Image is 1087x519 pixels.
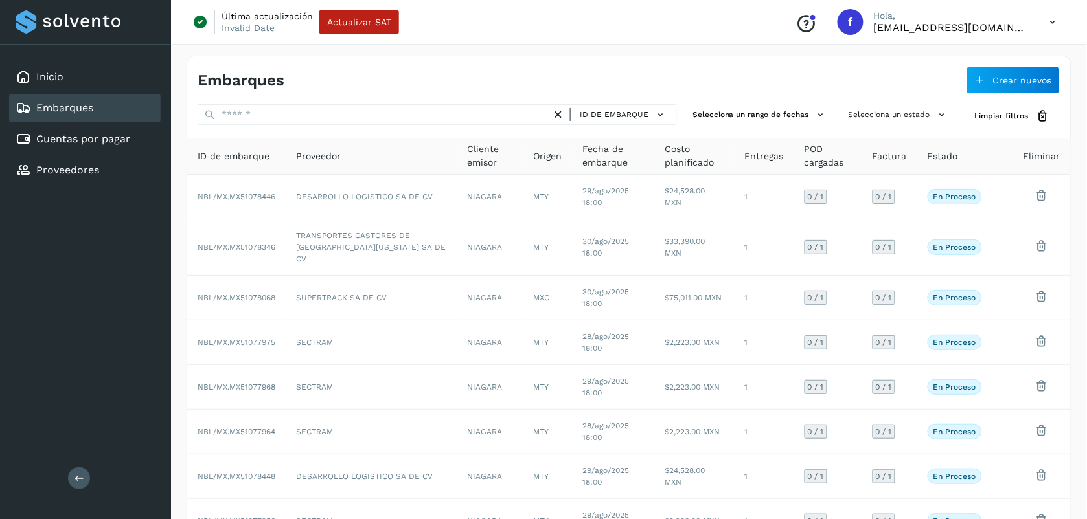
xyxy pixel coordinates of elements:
[735,219,794,276] td: 1
[654,410,735,454] td: $2,223.00 MXN
[808,338,824,346] span: 0 / 1
[933,472,976,481] p: En proceso
[198,382,275,392] span: NBL/MX.MX51077968
[9,125,161,153] div: Cuentas por pagar
[286,454,457,499] td: DESARROLLO LOGISTICO SA DE CV
[9,63,161,91] div: Inicio
[873,149,907,163] span: Factura
[876,193,892,201] span: 0 / 1
[808,428,824,436] span: 0 / 1
[876,243,892,251] span: 0 / 1
[36,102,93,114] a: Embarques
[222,22,275,34] p: Invalid Date
[975,110,1029,122] span: Limpiar filtros
[874,21,1029,34] p: fepadilla@niagarawater.com
[687,104,833,126] button: Selecciona un rango de fechas
[582,237,629,258] span: 30/ago/2025 18:00
[654,175,735,219] td: $24,528.00 MXN
[582,466,629,487] span: 29/ago/2025 18:00
[576,105,671,124] button: ID de embarque
[933,243,976,252] p: En proceso
[286,410,457,454] td: SECTRAM
[198,427,275,436] span: NBL/MX.MX51077964
[286,320,457,365] td: SECTRAM
[523,454,572,499] td: MTY
[198,192,275,201] span: NBL/MX.MX51078446
[933,382,976,392] p: En proceso
[457,454,523,499] td: NIAGARA
[296,149,341,163] span: Proveedor
[286,219,457,276] td: TRANSPORTES CASTORES DE [GEOGRAPHIC_DATA][US_STATE] SA DE CV
[9,156,161,184] div: Proveedores
[808,193,824,201] span: 0 / 1
[843,104,954,126] button: Selecciona un estado
[523,320,572,365] td: MTY
[523,365,572,410] td: MTY
[735,276,794,320] td: 1
[198,293,275,302] span: NBL/MX.MX51078068
[457,175,523,219] td: NIAGARA
[9,94,161,122] div: Embarques
[198,243,275,252] span: NBL/MX.MX51078346
[1024,149,1060,163] span: Eliminar
[735,175,794,219] td: 1
[582,332,629,353] span: 28/ago/2025 18:00
[654,320,735,365] td: $2,223.00 MXN
[36,133,130,145] a: Cuentas por pagar
[523,276,572,320] td: MXC
[533,149,562,163] span: Origen
[319,10,399,34] button: Actualizar SAT
[286,175,457,219] td: DESARROLLO LOGISTICO SA DE CV
[582,287,629,308] span: 30/ago/2025 18:00
[876,294,892,302] span: 0 / 1
[582,142,644,170] span: Fecha de embarque
[735,365,794,410] td: 1
[36,71,63,83] a: Inicio
[582,186,629,207] span: 29/ago/2025 18:00
[874,10,1029,21] p: Hola,
[933,338,976,347] p: En proceso
[327,17,391,27] span: Actualizar SAT
[735,410,794,454] td: 1
[198,472,275,481] span: NBL/MX.MX51078448
[808,383,824,391] span: 0 / 1
[805,142,852,170] span: POD cargadas
[457,410,523,454] td: NIAGARA
[523,219,572,276] td: MTY
[523,175,572,219] td: MTY
[198,71,284,90] h4: Embarques
[654,276,735,320] td: $75,011.00 MXN
[198,338,275,347] span: NBL/MX.MX51077975
[735,454,794,499] td: 1
[582,421,629,442] span: 28/ago/2025 18:00
[36,164,99,176] a: Proveedores
[967,67,1060,94] button: Crear nuevos
[933,192,976,201] p: En proceso
[222,10,313,22] p: Última actualización
[198,149,269,163] span: ID de embarque
[876,338,892,346] span: 0 / 1
[467,142,512,170] span: Cliente emisor
[457,365,523,410] td: NIAGARA
[654,454,735,499] td: $24,528.00 MXN
[457,276,523,320] td: NIAGARA
[745,149,784,163] span: Entregas
[965,104,1060,128] button: Limpiar filtros
[808,243,824,251] span: 0 / 1
[928,149,958,163] span: Estado
[808,472,824,480] span: 0 / 1
[582,377,629,397] span: 29/ago/2025 18:00
[286,276,457,320] td: SUPERTRACK SA DE CV
[580,109,648,120] span: ID de embarque
[993,76,1052,85] span: Crear nuevos
[457,219,523,276] td: NIAGARA
[457,320,523,365] td: NIAGARA
[876,383,892,391] span: 0 / 1
[523,410,572,454] td: MTY
[876,472,892,480] span: 0 / 1
[808,294,824,302] span: 0 / 1
[286,365,457,410] td: SECTRAM
[654,365,735,410] td: $2,223.00 MXN
[665,142,724,170] span: Costo planificado
[933,427,976,436] p: En proceso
